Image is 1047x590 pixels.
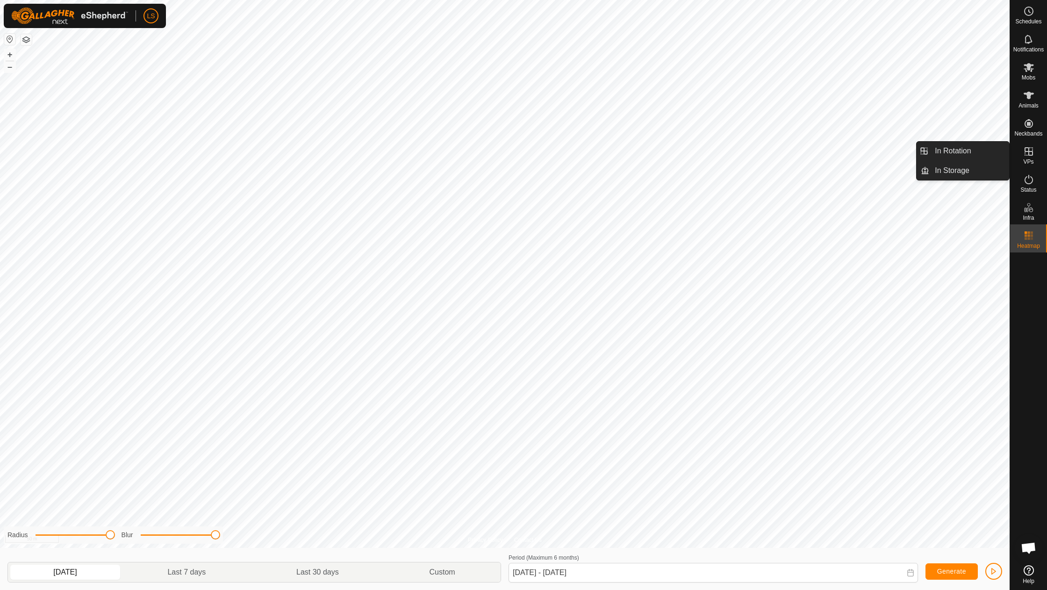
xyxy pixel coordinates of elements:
[509,554,579,561] label: Period (Maximum 6 months)
[917,161,1009,180] li: In Storage
[1013,47,1044,52] span: Notifications
[925,563,978,580] button: Generate
[1015,19,1041,24] span: Schedules
[147,11,155,21] span: LS
[937,568,966,575] span: Generate
[1014,131,1042,137] span: Neckbands
[1018,103,1039,108] span: Animals
[935,165,969,176] span: In Storage
[53,567,77,578] span: [DATE]
[167,567,206,578] span: Last 7 days
[1023,578,1034,584] span: Help
[122,530,133,540] label: Blur
[1022,75,1035,80] span: Mobs
[430,567,455,578] span: Custom
[929,142,1009,160] a: In Rotation
[1017,243,1040,249] span: Heatmap
[296,567,339,578] span: Last 30 days
[514,536,542,544] a: Contact Us
[4,61,15,72] button: –
[1010,561,1047,588] a: Help
[4,34,15,45] button: Reset Map
[935,145,971,157] span: In Rotation
[7,530,28,540] label: Radius
[1020,187,1036,193] span: Status
[929,161,1009,180] a: In Storage
[1015,534,1043,562] div: Open chat
[11,7,128,24] img: Gallagher Logo
[21,34,32,45] button: Map Layers
[4,49,15,60] button: +
[1023,159,1033,165] span: VPs
[1023,215,1034,221] span: Infra
[917,142,1009,160] li: In Rotation
[468,536,503,544] a: Privacy Policy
